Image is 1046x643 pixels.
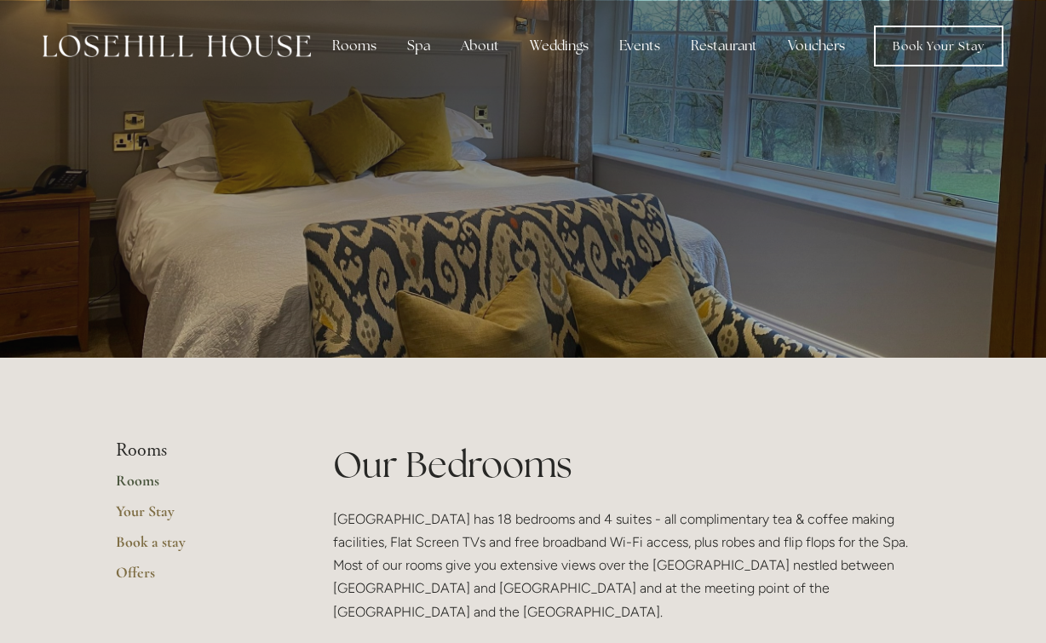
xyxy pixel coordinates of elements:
a: Book a stay [116,532,279,563]
a: Rooms [116,471,279,502]
div: Events [606,29,674,63]
a: Book Your Stay [874,26,1003,66]
h1: Our Bedrooms [333,439,930,490]
li: Rooms [116,439,279,462]
div: Spa [394,29,444,63]
div: Rooms [319,29,390,63]
div: Weddings [516,29,602,63]
a: Vouchers [774,29,859,63]
img: Losehill House [43,35,311,57]
p: [GEOGRAPHIC_DATA] has 18 bedrooms and 4 suites - all complimentary tea & coffee making facilities... [333,508,930,623]
div: About [447,29,513,63]
a: Offers [116,563,279,594]
a: Your Stay [116,502,279,532]
div: Restaurant [677,29,771,63]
